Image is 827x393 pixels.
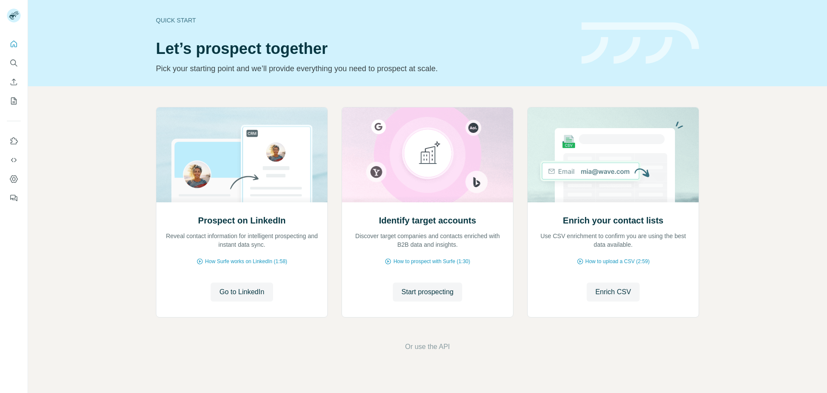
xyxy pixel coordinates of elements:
span: How to prospect with Surfe (1:30) [393,258,470,265]
h1: Let’s prospect together [156,40,571,57]
button: Quick start [7,36,21,52]
span: Enrich CSV [595,287,631,297]
button: Or use the API [405,342,450,352]
button: Search [7,55,21,71]
p: Reveal contact information for intelligent prospecting and instant data sync. [165,232,319,249]
img: Enrich your contact lists [527,107,699,202]
button: My lists [7,93,21,109]
span: Start prospecting [401,287,454,297]
button: Feedback [7,190,21,206]
img: Identify target accounts [342,107,513,202]
button: Enrich CSV [7,74,21,90]
img: banner [581,22,699,64]
span: How Surfe works on LinkedIn (1:58) [205,258,287,265]
span: Go to LinkedIn [219,287,264,297]
span: How to upload a CSV (2:59) [585,258,650,265]
button: Dashboard [7,171,21,187]
button: Start prospecting [393,283,462,302]
p: Use CSV enrichment to confirm you are using the best data available. [536,232,690,249]
div: Quick start [156,16,571,25]
p: Pick your starting point and we’ll provide everything you need to prospect at scale. [156,63,571,75]
h2: Prospect on LinkedIn [198,214,286,226]
button: Enrich CSV [587,283,640,302]
p: Discover target companies and contacts enriched with B2B data and insights. [351,232,504,249]
button: Use Surfe API [7,152,21,168]
img: Prospect on LinkedIn [156,107,328,202]
h2: Identify target accounts [379,214,476,226]
h2: Enrich your contact lists [563,214,663,226]
button: Go to LinkedIn [211,283,273,302]
button: Use Surfe on LinkedIn [7,133,21,149]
